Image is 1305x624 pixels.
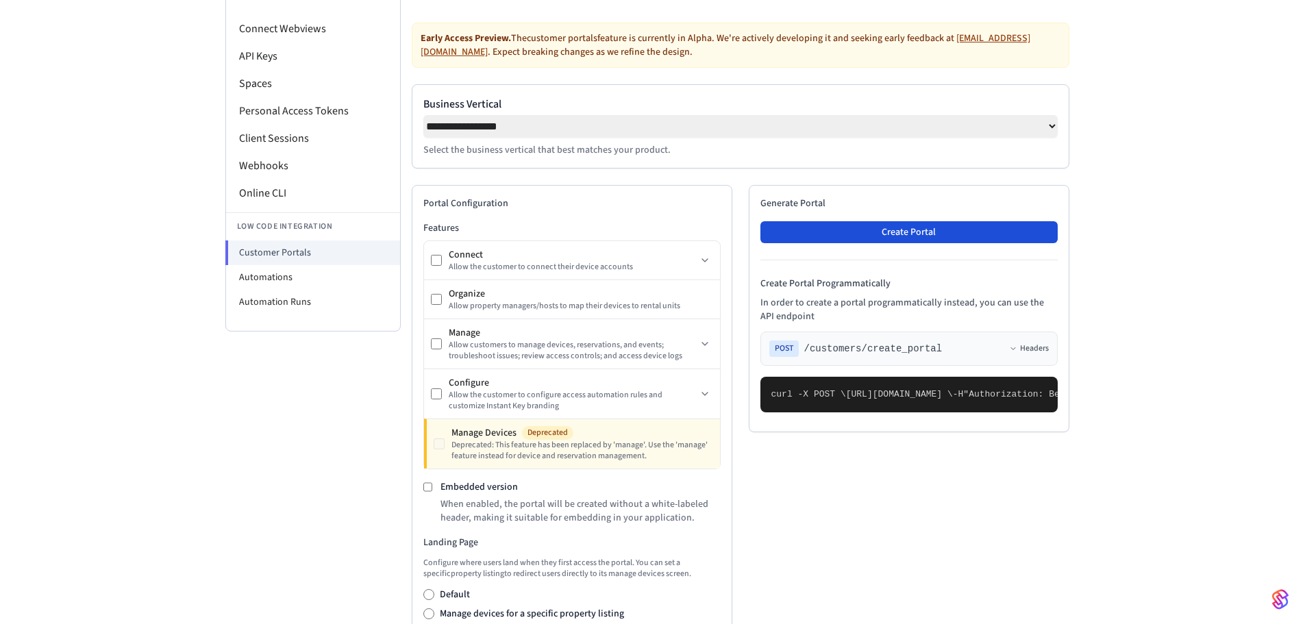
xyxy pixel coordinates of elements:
[226,125,400,152] li: Client Sessions
[421,32,1030,59] a: [EMAIL_ADDRESS][DOMAIN_NAME]
[953,389,964,399] span: -H
[449,287,713,301] div: Organize
[451,426,713,440] div: Manage Devices
[226,265,400,290] li: Automations
[226,290,400,314] li: Automation Runs
[226,42,400,70] li: API Keys
[769,340,799,357] span: POST
[804,342,943,355] span: /customers/create_portal
[226,152,400,179] li: Webhooks
[760,197,1058,210] h2: Generate Portal
[449,376,697,390] div: Configure
[449,326,697,340] div: Manage
[846,389,953,399] span: [URL][DOMAIN_NAME] \
[225,240,400,265] li: Customer Portals
[423,536,721,549] h3: Landing Page
[760,296,1058,323] p: In order to create a portal programmatically instead, you can use the API endpoint
[1272,588,1289,610] img: SeamLogoGradient.69752ec5.svg
[440,480,518,494] label: Embedded version
[423,143,1058,157] p: Select the business vertical that best matches your product.
[449,301,713,312] div: Allow property managers/hosts to map their devices to rental units
[423,197,721,210] h2: Portal Configuration
[412,23,1069,68] div: The customer portals feature is currently in Alpha. We're actively developing it and seeking earl...
[440,497,721,525] p: When enabled, the portal will be created without a white-labeled header, making it suitable for e...
[522,426,573,440] span: Deprecated
[226,15,400,42] li: Connect Webviews
[226,179,400,207] li: Online CLI
[1009,343,1049,354] button: Headers
[771,389,846,399] span: curl -X POST \
[449,262,697,273] div: Allow the customer to connect their device accounts
[226,97,400,125] li: Personal Access Tokens
[451,440,713,462] div: Deprecated: This feature has been replaced by 'manage'. Use the 'manage' feature instead for devi...
[963,389,1193,399] span: "Authorization: Bearer seam_api_key_123456"
[449,340,697,362] div: Allow customers to manage devices, reservations, and events; troubleshoot issues; review access c...
[440,588,470,601] label: Default
[449,248,697,262] div: Connect
[423,558,721,579] p: Configure where users land when they first access the portal. You can set a specific property lis...
[760,221,1058,243] button: Create Portal
[226,70,400,97] li: Spaces
[449,390,697,412] div: Allow the customer to configure access automation rules and customize Instant Key branding
[423,96,1058,112] label: Business Vertical
[423,221,721,235] h3: Features
[421,32,511,45] strong: Early Access Preview.
[226,212,400,240] li: Low Code Integration
[760,277,1058,290] h4: Create Portal Programmatically
[440,607,624,621] label: Manage devices for a specific property listing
